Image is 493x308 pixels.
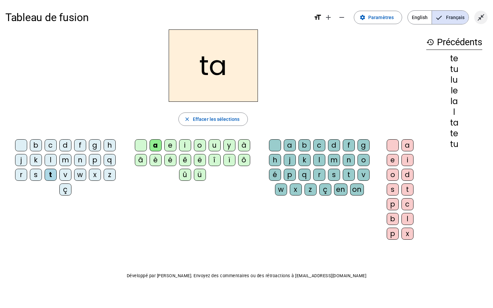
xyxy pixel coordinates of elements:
[45,154,57,166] div: l
[169,29,258,102] h2: ta
[59,154,71,166] div: m
[104,139,116,151] div: h
[314,13,322,21] mat-icon: format_size
[15,169,27,181] div: r
[184,116,190,122] mat-icon: close
[59,139,71,151] div: d
[30,169,42,181] div: s
[401,154,414,166] div: i
[343,139,355,151] div: f
[328,154,340,166] div: m
[426,87,482,95] div: le
[338,13,346,21] mat-icon: remove
[45,169,57,181] div: t
[194,154,206,166] div: ë
[193,115,239,123] span: Effacer les sélections
[59,169,71,181] div: v
[343,169,355,181] div: t
[238,139,250,151] div: à
[298,169,311,181] div: q
[284,139,296,151] div: a
[104,169,116,181] div: z
[313,139,325,151] div: c
[269,169,281,181] div: é
[401,139,414,151] div: a
[322,11,335,24] button: Augmenter la taille de la police
[313,154,325,166] div: l
[368,13,394,21] span: Paramètres
[5,7,308,28] h1: Tableau de fusion
[426,76,482,84] div: lu
[358,154,370,166] div: o
[179,169,191,181] div: û
[45,139,57,151] div: c
[358,169,370,181] div: v
[328,139,340,151] div: d
[387,154,399,166] div: e
[223,154,235,166] div: ï
[305,183,317,196] div: z
[135,154,147,166] div: â
[89,154,101,166] div: p
[387,213,399,225] div: b
[426,65,482,73] div: tu
[194,169,206,181] div: ü
[104,154,116,166] div: q
[298,139,311,151] div: b
[59,183,71,196] div: ç
[426,119,482,127] div: ta
[313,169,325,181] div: r
[275,183,287,196] div: w
[354,11,402,24] button: Paramètres
[426,140,482,148] div: tu
[30,139,42,151] div: b
[284,169,296,181] div: p
[74,169,86,181] div: w
[360,14,366,20] mat-icon: settings
[426,97,482,105] div: la
[335,11,348,24] button: Diminuer la taille de la police
[30,154,42,166] div: k
[343,154,355,166] div: n
[432,11,469,24] span: Français
[426,108,482,116] div: l
[474,11,488,24] button: Quitter le plein écran
[324,13,332,21] mat-icon: add
[350,183,364,196] div: on
[319,183,331,196] div: ç
[387,228,399,240] div: p
[290,183,302,196] div: x
[401,169,414,181] div: d
[298,154,311,166] div: k
[401,198,414,210] div: c
[164,139,176,151] div: e
[328,169,340,181] div: s
[401,213,414,225] div: l
[223,139,235,151] div: y
[269,154,281,166] div: h
[358,139,370,151] div: g
[426,55,482,63] div: te
[164,154,176,166] div: é
[334,183,347,196] div: en
[401,228,414,240] div: x
[178,112,248,126] button: Effacer les sélections
[477,13,485,21] mat-icon: close_fullscreen
[209,154,221,166] div: î
[150,154,162,166] div: è
[408,11,432,24] span: English
[194,139,206,151] div: o
[284,154,296,166] div: j
[74,139,86,151] div: f
[89,139,101,151] div: g
[387,169,399,181] div: o
[387,198,399,210] div: p
[89,169,101,181] div: x
[179,139,191,151] div: i
[426,38,434,46] mat-icon: history
[150,139,162,151] div: a
[74,154,86,166] div: n
[426,35,482,50] h3: Précédents
[426,130,482,138] div: te
[5,272,488,280] p: Développé par [PERSON_NAME]. Envoyez des commentaires ou des rétroactions à [EMAIL_ADDRESS][DOMAI...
